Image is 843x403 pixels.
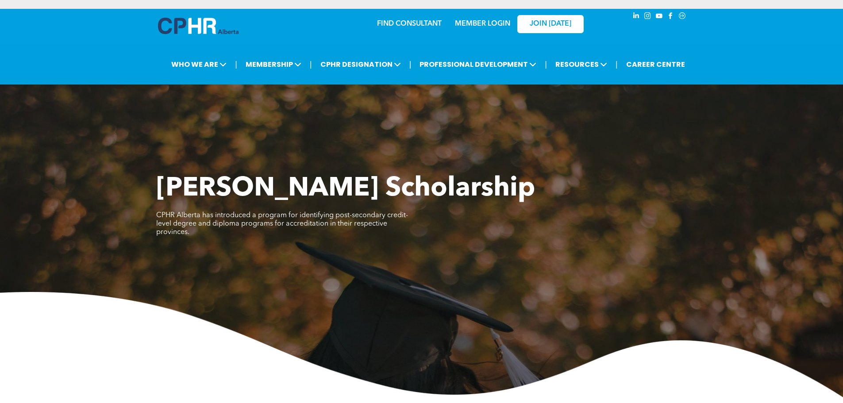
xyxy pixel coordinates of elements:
[616,55,618,73] li: |
[455,20,510,27] a: MEMBER LOGIN
[409,55,412,73] li: |
[517,15,584,33] a: JOIN [DATE]
[243,56,304,73] span: MEMBERSHIP
[530,20,571,28] span: JOIN [DATE]
[169,56,229,73] span: WHO WE ARE
[545,55,547,73] li: |
[318,56,404,73] span: CPHR DESIGNATION
[643,11,653,23] a: instagram
[631,11,641,23] a: linkedin
[654,11,664,23] a: youtube
[377,20,442,27] a: FIND CONSULTANT
[156,176,535,202] span: [PERSON_NAME] Scholarship
[677,11,687,23] a: Social network
[417,56,539,73] span: PROFESSIONAL DEVELOPMENT
[666,11,676,23] a: facebook
[310,55,312,73] li: |
[235,55,237,73] li: |
[624,56,688,73] a: CAREER CENTRE
[553,56,610,73] span: RESOURCES
[158,18,239,34] img: A blue and white logo for cp alberta
[156,212,408,236] span: CPHR Alberta has introduced a program for identifying post-secondary credit-level degree and dipl...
